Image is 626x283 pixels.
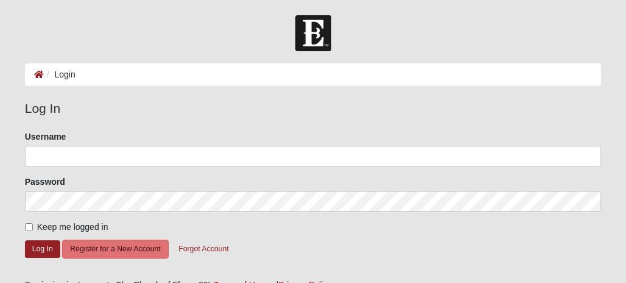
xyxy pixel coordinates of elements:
[44,68,76,81] li: Login
[295,15,331,51] img: Church of Eleven22 Logo
[171,240,236,259] button: Forgot Account
[62,240,168,259] button: Register for a New Account
[25,176,65,188] label: Password
[37,222,108,232] span: Keep me logged in
[25,240,60,258] button: Log In
[25,223,33,231] input: Keep me logged in
[25,131,66,143] label: Username
[25,99,602,118] legend: Log In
